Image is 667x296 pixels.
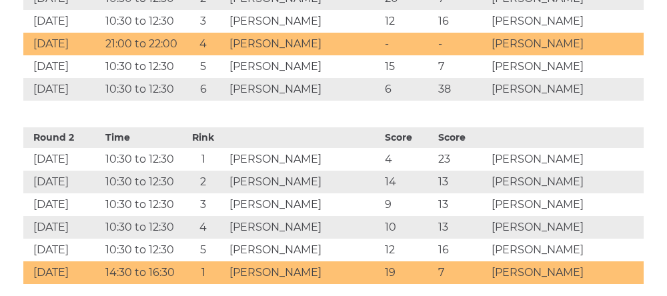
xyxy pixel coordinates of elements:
[23,148,102,171] td: [DATE]
[226,261,382,284] td: [PERSON_NAME]
[435,148,488,171] td: 23
[102,33,181,55] td: 21:00 to 22:00
[488,239,644,261] td: [PERSON_NAME]
[435,10,488,33] td: 16
[435,78,488,101] td: 38
[23,239,102,261] td: [DATE]
[181,261,226,284] td: 1
[181,239,226,261] td: 5
[435,216,488,239] td: 13
[102,239,181,261] td: 10:30 to 12:30
[102,261,181,284] td: 14:30 to 16:30
[23,33,102,55] td: [DATE]
[382,193,435,216] td: 9
[226,171,382,193] td: [PERSON_NAME]
[23,78,102,101] td: [DATE]
[382,33,435,55] td: -
[435,171,488,193] td: 13
[23,127,102,148] th: Round 2
[488,10,644,33] td: [PERSON_NAME]
[102,10,181,33] td: 10:30 to 12:30
[382,10,435,33] td: 12
[23,216,102,239] td: [DATE]
[488,78,644,101] td: [PERSON_NAME]
[382,148,435,171] td: 4
[382,216,435,239] td: 10
[23,171,102,193] td: [DATE]
[488,33,644,55] td: [PERSON_NAME]
[226,239,382,261] td: [PERSON_NAME]
[382,239,435,261] td: 12
[382,55,435,78] td: 15
[226,193,382,216] td: [PERSON_NAME]
[226,78,382,101] td: [PERSON_NAME]
[382,171,435,193] td: 14
[488,261,644,284] td: [PERSON_NAME]
[102,55,181,78] td: 10:30 to 12:30
[226,55,382,78] td: [PERSON_NAME]
[382,78,435,101] td: 6
[488,171,644,193] td: [PERSON_NAME]
[382,127,435,148] th: Score
[181,33,226,55] td: 4
[181,78,226,101] td: 6
[181,148,226,171] td: 1
[102,148,181,171] td: 10:30 to 12:30
[226,33,382,55] td: [PERSON_NAME]
[23,193,102,216] td: [DATE]
[102,127,181,148] th: Time
[435,127,488,148] th: Score
[181,127,226,148] th: Rink
[23,261,102,284] td: [DATE]
[488,216,644,239] td: [PERSON_NAME]
[102,193,181,216] td: 10:30 to 12:30
[488,148,644,171] td: [PERSON_NAME]
[23,10,102,33] td: [DATE]
[488,193,644,216] td: [PERSON_NAME]
[435,55,488,78] td: 7
[226,10,382,33] td: [PERSON_NAME]
[181,216,226,239] td: 4
[181,193,226,216] td: 3
[226,148,382,171] td: [PERSON_NAME]
[226,216,382,239] td: [PERSON_NAME]
[102,171,181,193] td: 10:30 to 12:30
[181,55,226,78] td: 5
[181,10,226,33] td: 3
[488,55,644,78] td: [PERSON_NAME]
[435,33,488,55] td: -
[435,239,488,261] td: 16
[435,193,488,216] td: 13
[23,55,102,78] td: [DATE]
[181,171,226,193] td: 2
[435,261,488,284] td: 7
[102,78,181,101] td: 10:30 to 12:30
[102,216,181,239] td: 10:30 to 12:30
[382,261,435,284] td: 19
